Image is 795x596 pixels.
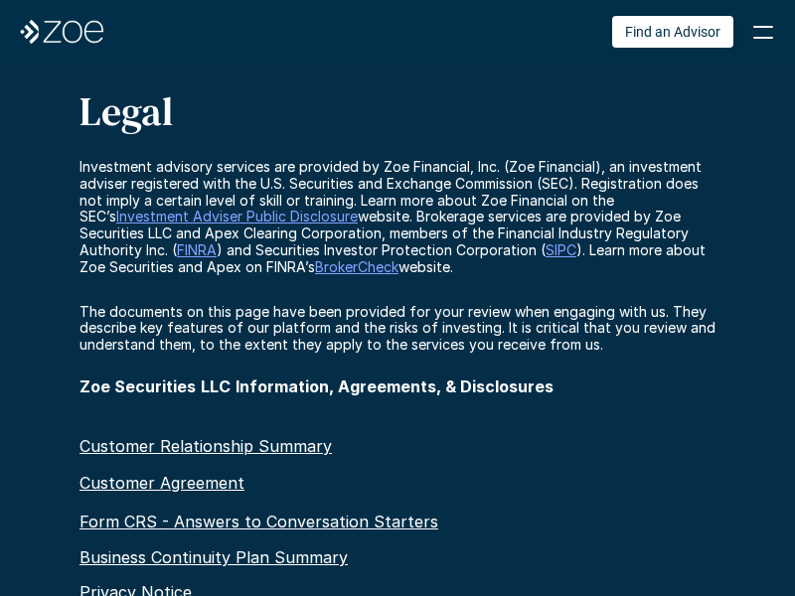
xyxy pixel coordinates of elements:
[546,241,576,258] a: SIPC
[177,241,217,258] a: FINRA
[625,24,720,41] p: Find an Advisor
[116,208,358,224] a: Investment Adviser Public Disclosure
[201,376,231,396] strong: LLC
[79,304,715,354] p: The documents on this page have been provided for your review when engaging with us. They describ...
[315,258,398,275] a: BrokerCheck
[79,473,244,493] a: Customer Agreement
[612,16,733,48] a: Find an Advisor
[79,436,332,456] a: Customer Relationship Summary
[79,512,438,531] a: Form CRS - Answers to Conversation Starters
[79,547,348,567] a: Business Continuity Plan Summary
[236,376,554,396] strong: Information, Agreements, & Disclosures
[79,87,173,135] p: Legal
[79,159,715,276] p: Investment advisory services are provided by Zoe Financial, Inc. (Zoe Financial), an investment a...
[79,376,196,396] strong: Zoe Securities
